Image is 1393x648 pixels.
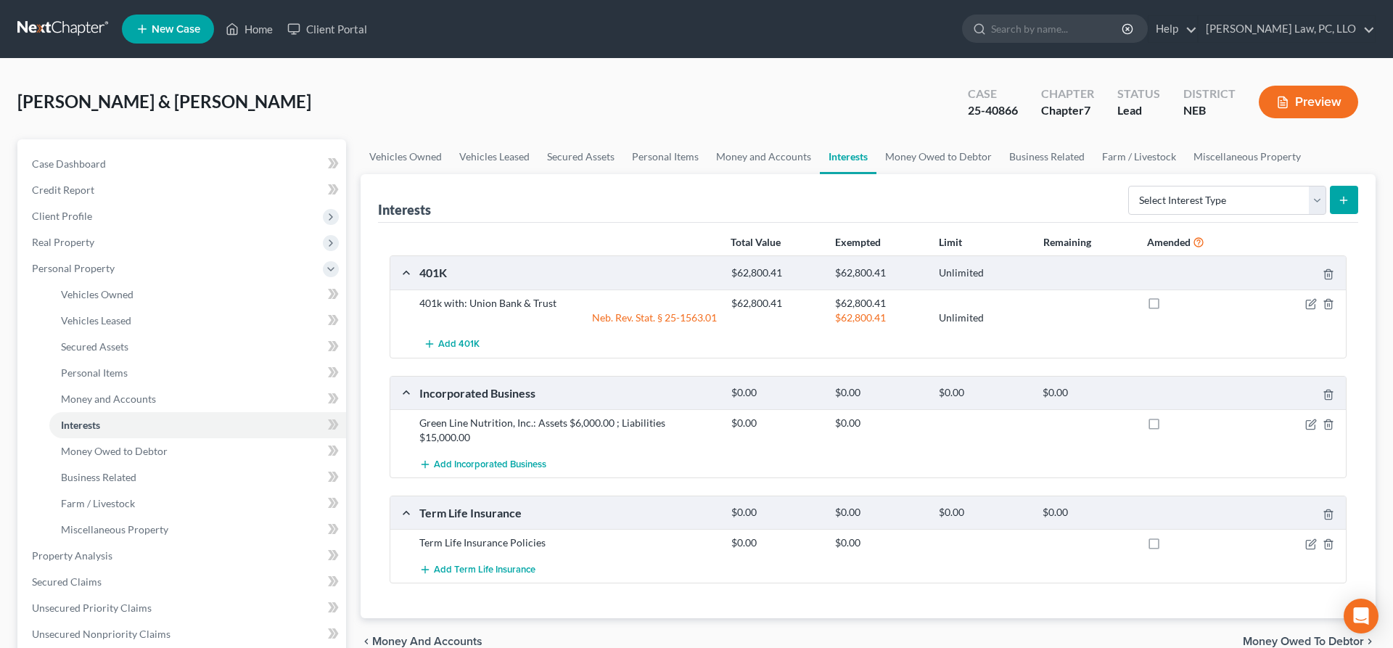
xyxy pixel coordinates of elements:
span: Client Profile [32,210,92,222]
span: [PERSON_NAME] & [PERSON_NAME] [17,91,311,112]
div: 25-40866 [968,102,1018,119]
a: Business Related [49,464,346,491]
span: Interests [61,419,100,431]
div: $0.00 [724,386,828,400]
span: Add Term Life Insurance [434,564,535,575]
span: Add Incorporated Business [434,459,546,470]
span: Unsecured Nonpriority Claims [32,628,170,640]
a: Secured Assets [49,334,346,360]
span: 7 [1084,103,1090,117]
button: chevron_left Money and Accounts [361,636,482,647]
a: Unsecured Nonpriority Claims [20,621,346,647]
a: Vehicles Leased [49,308,346,334]
a: Money and Accounts [49,386,346,412]
span: Credit Report [32,184,94,196]
div: Interests [378,201,431,218]
a: Vehicles Owned [49,282,346,308]
strong: Total Value [731,236,781,248]
a: Money Owed to Debtor [876,139,1000,174]
a: Home [218,16,280,42]
a: Farm / Livestock [1093,139,1185,174]
div: Open Intercom Messenger [1344,599,1378,633]
a: Secured Claims [20,569,346,595]
div: Status [1117,86,1160,102]
span: Real Property [32,236,94,248]
span: Secured Claims [32,575,102,588]
span: Money Owed to Debtor [61,445,168,457]
div: $0.00 [724,536,828,550]
button: Preview [1259,86,1358,118]
a: Money Owed to Debtor [49,438,346,464]
a: Secured Assets [538,139,623,174]
span: Vehicles Owned [61,288,133,300]
div: $0.00 [1035,386,1139,400]
div: $0.00 [828,506,932,520]
div: $62,800.41 [724,266,828,280]
input: Search by name... [991,15,1124,42]
div: $0.00 [1035,506,1139,520]
div: Green Line Nutrition, Inc.: Assets $6,000.00 ; Liabilities $15,000.00 [412,416,724,445]
div: Unlimited [932,311,1035,325]
div: Neb. Rev. Stat. § 25-1563.01 [412,311,724,325]
div: $0.00 [828,416,932,430]
div: $0.00 [724,416,828,430]
div: Chapter [1041,86,1094,102]
span: Case Dashboard [32,157,106,170]
a: Personal Items [623,139,707,174]
a: Miscellaneous Property [1185,139,1310,174]
span: Secured Assets [61,340,128,353]
span: Vehicles Leased [61,314,131,327]
span: Farm / Livestock [61,497,135,509]
div: Incorporated Business [412,385,724,401]
span: New Case [152,24,200,35]
strong: Exempted [835,236,881,248]
a: Property Analysis [20,543,346,569]
a: Help [1148,16,1197,42]
div: District [1183,86,1236,102]
div: $0.00 [828,386,932,400]
i: chevron_right [1364,636,1376,647]
strong: Remaining [1043,236,1091,248]
div: $62,800.41 [724,296,828,311]
a: Interests [49,412,346,438]
div: Chapter [1041,102,1094,119]
span: Property Analysis [32,549,112,562]
div: $0.00 [932,386,1035,400]
a: Personal Items [49,360,346,386]
div: $0.00 [828,536,932,550]
button: Add Incorporated Business [419,451,546,477]
span: Add 401K [438,339,480,350]
span: Business Related [61,471,136,483]
strong: Amended [1147,236,1191,248]
button: Money Owed to Debtor chevron_right [1243,636,1376,647]
i: chevron_left [361,636,372,647]
div: Term Life Insurance [412,505,724,520]
div: $0.00 [932,506,1035,520]
a: Vehicles Leased [451,139,538,174]
button: Add 401K [419,331,483,358]
a: [PERSON_NAME] Law, PC, LLO [1199,16,1375,42]
div: Lead [1117,102,1160,119]
span: Miscellaneous Property [61,523,168,536]
div: $62,800.41 [828,266,932,280]
div: Unlimited [932,266,1035,280]
a: Interests [820,139,876,174]
a: Client Portal [280,16,374,42]
span: Personal Property [32,262,115,274]
div: $0.00 [724,506,828,520]
a: Business Related [1000,139,1093,174]
div: 401K [412,265,724,280]
a: Money and Accounts [707,139,820,174]
strong: Limit [939,236,962,248]
div: 401k with: Union Bank & Trust [412,296,724,311]
span: Money and Accounts [372,636,482,647]
div: Term Life Insurance Policies [412,536,724,550]
span: Unsecured Priority Claims [32,602,152,614]
a: Vehicles Owned [361,139,451,174]
a: Miscellaneous Property [49,517,346,543]
a: Farm / Livestock [49,491,346,517]
button: Add Term Life Insurance [419,556,535,583]
div: $62,800.41 [828,311,932,325]
div: NEB [1183,102,1236,119]
span: Money Owed to Debtor [1243,636,1364,647]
